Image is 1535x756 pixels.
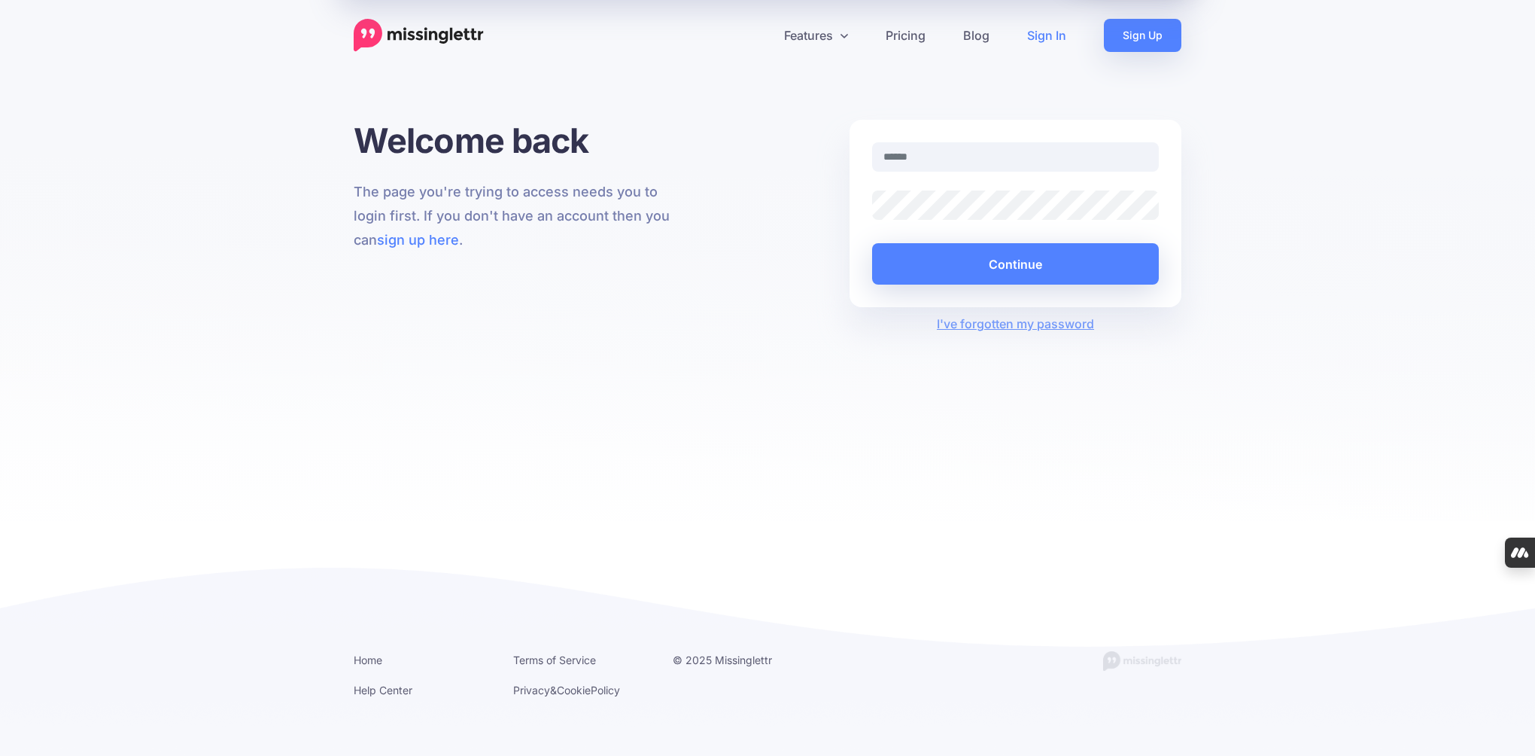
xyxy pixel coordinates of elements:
a: Features [765,19,867,52]
li: © 2025 Missinglettr [673,651,810,669]
a: Sign In [1008,19,1085,52]
a: sign up here [377,232,459,248]
button: Continue [872,243,1159,285]
p: The page you're trying to access needs you to login first. If you don't have an account then you ... [354,180,685,252]
a: Cookie [557,684,591,697]
a: Sign Up [1104,19,1181,52]
h1: Welcome back [354,120,685,161]
a: Blog [944,19,1008,52]
a: Pricing [867,19,944,52]
a: I've forgotten my password [937,316,1094,331]
a: Terms of Service [513,654,596,666]
a: Home [354,654,382,666]
li: & Policy [513,681,650,700]
a: Help Center [354,684,412,697]
a: Privacy [513,684,550,697]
